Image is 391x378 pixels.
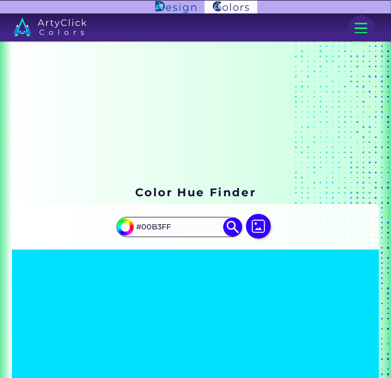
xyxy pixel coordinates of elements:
iframe: Advertisement [12,49,379,179]
img: icon picture [246,214,271,239]
img: icon search [223,217,242,237]
img: logo_artyclick_colors_white.svg [13,18,86,36]
h1: Color Hue Finder [135,184,256,200]
img: ArtyClick Colors logo [205,1,257,14]
input: type color.. [133,219,226,236]
img: ArtyClick Design logo [155,1,196,12]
